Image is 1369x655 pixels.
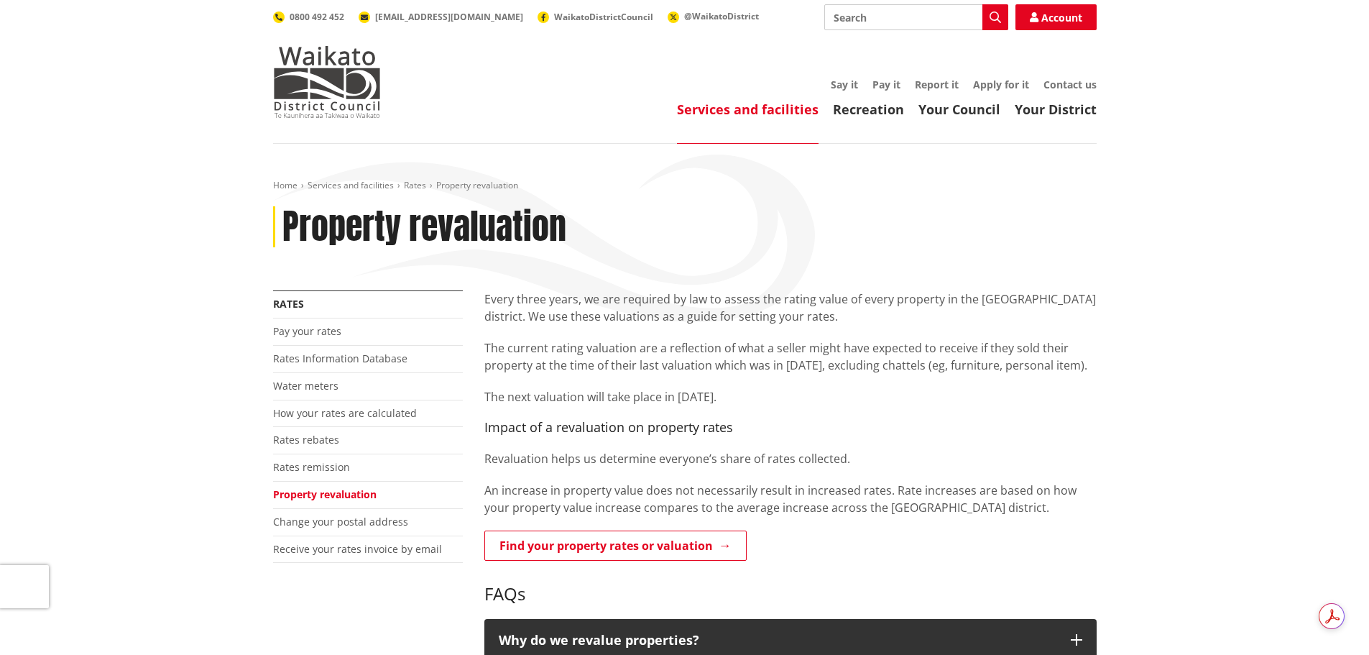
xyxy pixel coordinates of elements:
a: [EMAIL_ADDRESS][DOMAIN_NAME] [359,11,523,23]
p: Revaluation helps us determine everyone’s share of rates collected. [484,450,1097,467]
a: Your Council [918,101,1000,118]
h3: FAQs [484,563,1097,605]
a: Find your property rates or valuation [484,531,747,561]
a: Pay your rates [273,324,341,338]
a: Property revaluation [273,487,377,501]
a: @WaikatoDistrict [668,10,759,22]
a: Your District [1015,101,1097,118]
a: Contact us [1043,78,1097,91]
a: Receive your rates invoice by email [273,542,442,556]
h4: Impact of a revaluation on property rates [484,420,1097,436]
span: @WaikatoDistrict [684,10,759,22]
input: Search input [824,4,1008,30]
a: Rates [273,297,304,311]
a: Pay it [872,78,900,91]
span: WaikatoDistrictCouncil [554,11,653,23]
p: The next valuation will take place in [DATE]. [484,388,1097,406]
p: The current rating valuation are a reflection of what a seller might have expected to receive if ... [484,339,1097,374]
a: Home [273,179,298,191]
span: [EMAIL_ADDRESS][DOMAIN_NAME] [375,11,523,23]
a: Services and facilities [308,179,394,191]
a: How your rates are calculated [273,406,417,420]
a: Water meters [273,379,338,393]
a: WaikatoDistrictCouncil [538,11,653,23]
nav: breadcrumb [273,180,1097,192]
a: Recreation [833,101,904,118]
a: Rates remission [273,460,350,474]
a: 0800 492 452 [273,11,344,23]
a: Rates Information Database [273,352,407,365]
p: Why do we revalue properties? [499,633,1056,648]
span: Property revaluation [436,179,518,191]
a: Rates [404,179,426,191]
span: 0800 492 452 [290,11,344,23]
a: Services and facilities [677,101,819,118]
p: An increase in property value does not necessarily result in increased rates. Rate increases are ... [484,482,1097,516]
p: Every three years, we are required by law to assess the rating value of every property in the [GE... [484,290,1097,325]
img: Waikato District Council - Te Kaunihera aa Takiwaa o Waikato [273,46,381,118]
h1: Property revaluation [282,206,566,248]
a: Report it [915,78,959,91]
a: Say it [831,78,858,91]
a: Apply for it [973,78,1029,91]
a: Account [1015,4,1097,30]
a: Change your postal address [273,515,408,528]
a: Rates rebates [273,433,339,446]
